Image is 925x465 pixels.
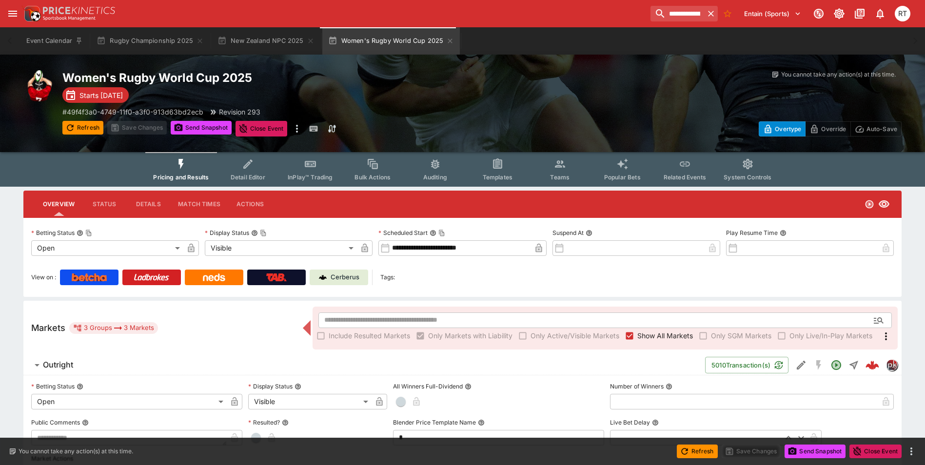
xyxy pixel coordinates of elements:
[870,311,887,329] button: Open
[531,330,619,341] span: Only Active/Visible Markets
[380,270,395,285] label: Tags:
[775,124,801,134] p: Overtype
[886,359,898,371] div: pricekinetics
[863,355,882,375] a: 16b267bf-8b93-42b8-a9bc-47eece8dd98f
[550,174,570,181] span: Teams
[845,356,863,374] button: Straight
[604,174,641,181] span: Popular Bets
[780,230,787,236] button: Play Resume Time
[827,356,845,374] button: Open
[610,382,664,390] p: Number of Winners
[291,121,303,136] button: more
[79,90,123,100] p: Starts [DATE]
[886,360,897,370] img: pricekinetics
[260,230,267,236] button: Copy To Clipboard
[430,230,436,236] button: Scheduled StartCopy To Clipboard
[31,229,75,237] p: Betting Status
[378,229,428,237] p: Scheduled Start
[23,355,705,375] button: Outright
[31,382,75,390] p: Betting Status
[711,330,771,341] span: Only SGM Markets
[650,6,704,21] input: search
[895,6,910,21] div: Richard Tatton
[785,445,846,458] button: Send Snapshot
[134,273,169,281] img: Ladbrokes
[145,152,779,187] div: Event type filters
[31,418,80,426] p: Public Comments
[465,383,472,390] button: All Winners Full-Dividend
[810,356,827,374] button: SGM Disabled
[248,394,372,409] div: Visible
[423,174,447,181] span: Auditing
[85,230,92,236] button: Copy To Clipboard
[171,121,232,135] button: Send Snapshot
[850,121,902,136] button: Auto-Save
[35,193,82,216] button: Overview
[830,359,842,371] svg: Open
[77,230,83,236] button: Betting StatusCopy To Clipboard
[82,419,89,426] button: Public Comments
[73,322,154,334] div: 3 Groups 3 Markets
[322,27,460,55] button: Women's Rugby World Cup 2025
[205,229,249,237] p: Display Status
[43,7,115,14] img: PriceKinetics
[82,193,126,216] button: Status
[866,124,897,134] p: Auto-Save
[43,360,73,370] h6: Outright
[586,230,592,236] button: Suspend At
[231,174,265,181] span: Detail Editor
[851,5,868,22] button: Documentation
[212,27,320,55] button: New Zealand NPC 2025
[248,418,280,426] p: Resulted?
[91,27,210,55] button: Rugby Championship 2025
[821,124,846,134] p: Override
[792,356,810,374] button: Edit Detail
[610,418,650,426] p: Live Bet Delay
[72,273,107,281] img: Betcha
[4,5,21,22] button: open drawer
[483,174,512,181] span: Templates
[77,383,83,390] button: Betting Status
[726,229,778,237] p: Play Resume Time
[759,121,806,136] button: Overtype
[31,270,56,285] label: View on :
[21,4,41,23] img: PriceKinetics Logo
[805,121,850,136] button: Override
[849,445,902,458] button: Close Event
[266,273,287,281] img: TabNZ
[738,6,807,21] button: Select Tenant
[789,330,872,341] span: Only Live/In-Play Markets
[637,330,693,341] span: Show All Markets
[251,230,258,236] button: Display StatusCopy To Clipboard
[43,16,96,20] img: Sportsbook Management
[428,330,512,341] span: Only Markets with Liability
[759,121,902,136] div: Start From
[126,193,170,216] button: Details
[438,230,445,236] button: Copy To Clipboard
[248,382,293,390] p: Display Status
[871,5,889,22] button: Notifications
[62,70,482,85] h2: Copy To Clipboard
[170,193,228,216] button: Match Times
[866,358,879,372] img: logo-cerberus--red.svg
[393,382,463,390] p: All Winners Full-Dividend
[31,394,227,409] div: Open
[781,70,896,79] p: You cannot take any action(s) at this time.
[153,174,209,181] span: Pricing and Results
[31,322,65,333] h5: Markets
[652,419,659,426] button: Live Bet Delay
[666,383,672,390] button: Number of Winners
[236,121,288,136] button: Close Event
[677,445,718,458] button: Refresh
[478,419,485,426] button: Blender Price Template Name
[354,174,391,181] span: Bulk Actions
[880,330,892,342] svg: More
[19,447,133,456] p: You cannot take any action(s) at this time.
[228,193,272,216] button: Actions
[892,3,913,24] button: Richard Tatton
[830,5,848,22] button: Toggle light/dark mode
[905,446,917,457] button: more
[319,273,327,281] img: Cerberus
[203,273,225,281] img: Neds
[393,418,476,426] p: Blender Price Template Name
